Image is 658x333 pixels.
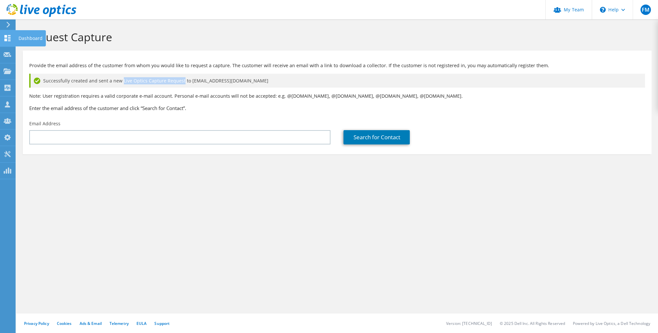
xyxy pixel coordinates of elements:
span: Successfully created and sent a new Live Optics Capture Request to [EMAIL_ADDRESS][DOMAIN_NAME] [43,77,268,84]
div: Dashboard [15,30,46,46]
li: © 2025 Dell Inc. All Rights Reserved [500,321,565,326]
a: Telemetry [110,321,129,326]
li: Powered by Live Optics, a Dell Technology [573,321,650,326]
a: Cookies [57,321,72,326]
label: Email Address [29,120,60,127]
a: Support [154,321,170,326]
p: Provide the email address of the customer from whom you would like to request a capture. The cust... [29,62,645,69]
a: Privacy Policy [24,321,49,326]
li: Version: [TECHNICAL_ID] [446,321,492,326]
a: Search for Contact [343,130,410,144]
a: EULA [136,321,147,326]
h3: Enter the email address of the customer and click “Search for Contact”. [29,105,645,112]
h1: Request Capture [26,30,645,44]
a: Ads & Email [80,321,102,326]
svg: \n [600,7,606,13]
span: FM [640,5,651,15]
p: Note: User registration requires a valid corporate e-mail account. Personal e-mail accounts will ... [29,92,645,100]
